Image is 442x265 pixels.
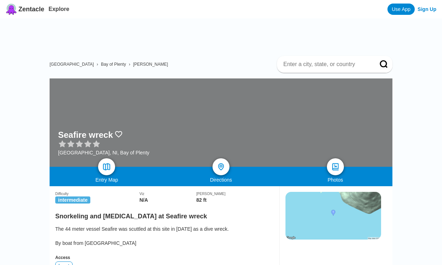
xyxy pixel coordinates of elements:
[278,177,392,183] div: Photos
[164,177,278,183] div: Directions
[58,130,113,140] h1: Seafire wreck
[418,6,436,12] a: Sign Up
[18,6,44,13] span: Zentacle
[97,62,98,67] span: ›
[55,208,274,220] h2: Snorkeling and [MEDICAL_DATA] at Seafire wreck
[331,163,340,171] img: photos
[55,196,90,204] span: intermediate
[196,192,274,196] div: [PERSON_NAME]
[140,192,197,196] div: Viz
[196,197,274,203] div: 82 ft
[6,4,17,15] img: Zentacle logo
[102,163,111,171] img: map
[285,192,381,240] img: staticmap
[55,255,274,260] div: Access
[133,62,168,67] a: [PERSON_NAME]
[129,62,130,67] span: ›
[58,150,149,155] div: [GEOGRAPHIC_DATA], NI, Bay of Plenty
[283,61,370,68] input: Enter a city, state, or country
[98,158,115,175] a: map
[101,62,126,67] a: Bay of Plenty
[50,177,164,183] div: Entry Map
[55,192,140,196] div: Difficulty
[327,158,344,175] a: photos
[387,4,415,15] a: Use App
[217,163,225,171] img: directions
[6,4,44,15] a: Zentacle logoZentacle
[55,225,274,247] div: The 44 meter vessel Seafire was scuttled at this site in [DATE] as a dive wreck. By boat from [GE...
[49,6,69,12] a: Explore
[50,62,94,67] a: [GEOGRAPHIC_DATA]
[140,197,197,203] div: N/A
